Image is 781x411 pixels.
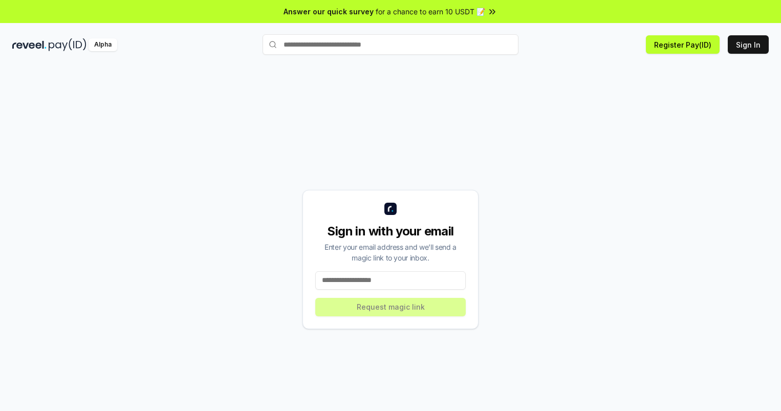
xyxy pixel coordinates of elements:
span: for a chance to earn 10 USDT 📝 [376,6,485,17]
div: Alpha [89,38,117,51]
div: Enter your email address and we’ll send a magic link to your inbox. [315,242,466,263]
button: Register Pay(ID) [646,35,720,54]
img: reveel_dark [12,38,47,51]
span: Answer our quick survey [284,6,374,17]
img: logo_small [384,203,397,215]
img: pay_id [49,38,86,51]
div: Sign in with your email [315,223,466,240]
button: Sign In [728,35,769,54]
